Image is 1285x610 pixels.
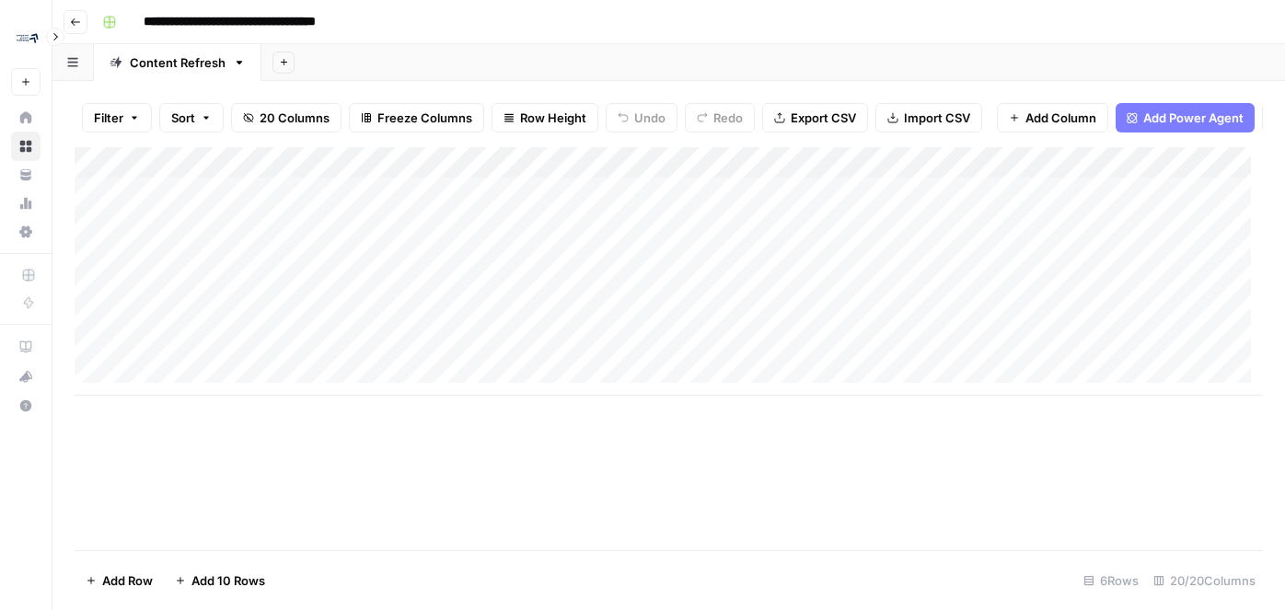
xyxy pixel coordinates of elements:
span: Undo [634,109,666,127]
span: Export CSV [791,109,856,127]
span: 20 Columns [260,109,330,127]
button: Redo [685,103,755,132]
span: Add Row [102,571,153,590]
span: Filter [94,109,123,127]
button: Add Column [997,103,1108,132]
button: Add 10 Rows [164,566,276,595]
button: Import CSV [875,103,982,132]
span: Sort [171,109,195,127]
button: Add Row [75,566,164,595]
button: Export CSV [762,103,868,132]
div: What's new? [12,363,40,390]
button: Row Height [492,103,598,132]
button: Filter [82,103,152,132]
span: Import CSV [904,109,970,127]
a: Home [11,103,41,132]
span: Freeze Columns [377,109,472,127]
button: Undo [606,103,677,132]
button: Add Power Agent [1116,103,1255,132]
span: Add Power Agent [1143,109,1244,127]
button: Workspace: Compound Growth [11,15,41,61]
a: Browse [11,132,41,161]
button: 20 Columns [231,103,342,132]
span: Redo [713,109,743,127]
div: Content Refresh [130,53,226,72]
a: Your Data [11,160,41,190]
span: Add 10 Rows [191,571,265,590]
button: Freeze Columns [349,103,484,132]
div: 20/20 Columns [1146,566,1263,595]
button: Help + Support [11,391,41,420]
span: Row Height [520,109,586,127]
a: Content Refresh [94,44,261,81]
span: Add Column [1025,109,1096,127]
button: What's new? [11,362,41,391]
a: Settings [11,217,41,247]
img: Compound Growth Logo [11,21,44,54]
div: 6 Rows [1076,566,1146,595]
a: AirOps Academy [11,332,41,362]
a: Usage [11,189,41,218]
button: Sort [159,103,224,132]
